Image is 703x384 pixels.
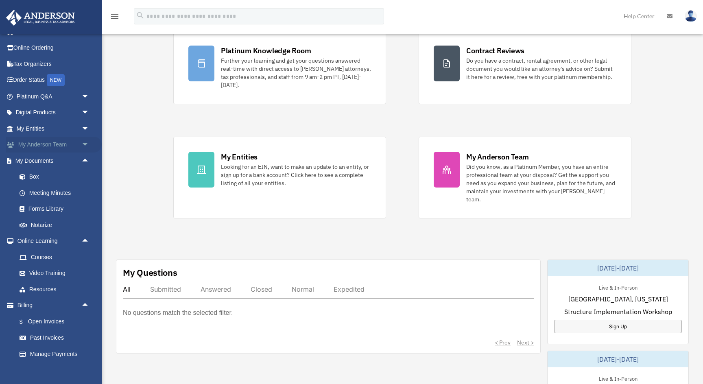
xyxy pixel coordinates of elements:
p: No questions match the selected filter. [123,307,233,319]
div: Closed [251,285,272,293]
a: Past Invoices [11,330,102,346]
div: [DATE]-[DATE] [548,260,688,276]
a: Resources [11,281,102,297]
a: Meeting Minutes [11,185,102,201]
a: Online Ordering [6,40,102,56]
div: My Anderson Team [466,152,529,162]
span: $ [24,317,28,327]
img: Anderson Advisors Platinum Portal [4,10,77,26]
a: Manage Payments [11,346,102,362]
div: Further your learning and get your questions answered real-time with direct access to [PERSON_NAM... [221,57,371,89]
div: Expedited [334,285,365,293]
span: Structure Implementation Workshop [564,307,672,316]
a: Billingarrow_drop_up [6,297,102,314]
span: [GEOGRAPHIC_DATA], [US_STATE] [568,294,668,304]
a: Online Learningarrow_drop_up [6,233,102,249]
a: Contract Reviews Do you have a contract, rental agreement, or other legal document you would like... [419,31,631,104]
div: Do you have a contract, rental agreement, or other legal document you would like an attorney's ad... [466,57,616,81]
a: Forms Library [11,201,102,217]
span: arrow_drop_down [81,88,98,105]
a: $Open Invoices [11,313,102,330]
span: arrow_drop_up [81,233,98,250]
div: Looking for an EIN, want to make an update to an entity, or sign up for a bank account? Click her... [221,163,371,187]
span: arrow_drop_down [81,137,98,153]
img: User Pic [685,10,697,22]
a: Notarize [11,217,102,233]
a: My Anderson Team Did you know, as a Platinum Member, you have an entire professional team at your... [419,137,631,218]
span: arrow_drop_up [81,153,98,169]
div: Normal [292,285,314,293]
a: Courses [11,249,102,265]
div: NEW [47,74,65,86]
a: Sign Up [554,320,682,333]
span: arrow_drop_up [81,297,98,314]
div: Live & In-Person [592,374,644,382]
div: My Questions [123,266,177,279]
i: search [136,11,145,20]
div: All [123,285,131,293]
a: menu [110,14,120,21]
div: My Entities [221,152,258,162]
div: [DATE]-[DATE] [548,351,688,367]
a: Box [11,169,102,185]
a: Tax Organizers [6,56,102,72]
a: Order StatusNEW [6,72,102,89]
a: Digital Productsarrow_drop_down [6,105,102,121]
a: Platinum Q&Aarrow_drop_down [6,88,102,105]
a: My Anderson Teamarrow_drop_down [6,137,102,153]
div: Platinum Knowledge Room [221,46,311,56]
div: Did you know, as a Platinum Member, you have an entire professional team at your disposal? Get th... [466,163,616,203]
a: My Documentsarrow_drop_up [6,153,102,169]
div: Contract Reviews [466,46,524,56]
span: arrow_drop_down [81,120,98,137]
span: arrow_drop_down [81,105,98,121]
div: Answered [201,285,231,293]
i: menu [110,11,120,21]
div: Live & In-Person [592,283,644,291]
a: My Entitiesarrow_drop_down [6,120,102,137]
div: Submitted [150,285,181,293]
a: Platinum Knowledge Room Further your learning and get your questions answered real-time with dire... [173,31,386,104]
a: Video Training [11,265,102,281]
a: My Entities Looking for an EIN, want to make an update to an entity, or sign up for a bank accoun... [173,137,386,218]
